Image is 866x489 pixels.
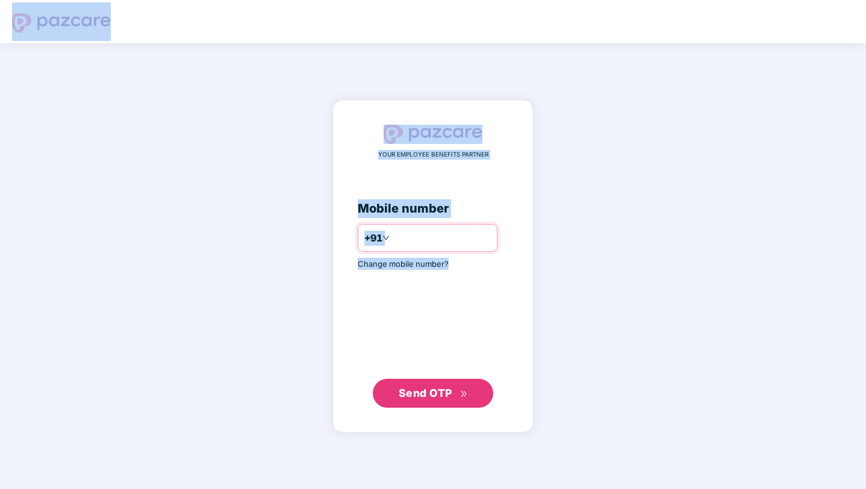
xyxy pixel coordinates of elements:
[358,199,508,218] div: Mobile number
[373,379,493,408] button: Send OTPdouble-right
[460,390,468,398] span: double-right
[358,259,449,269] a: Change mobile number?
[384,125,482,144] img: logo
[382,234,390,241] span: down
[12,13,111,33] img: logo
[378,150,488,160] span: YOUR EMPLOYEE BENEFITS PARTNER
[364,231,382,246] span: +91
[399,387,452,399] span: Send OTP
